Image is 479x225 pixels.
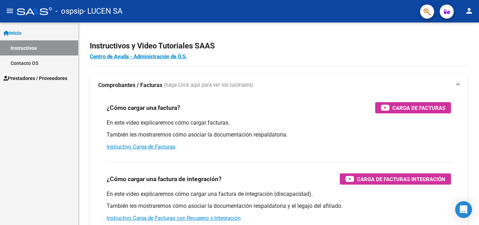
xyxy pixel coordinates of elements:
div: Open Intercom Messenger [455,201,472,218]
strong: Comprobantes / Facturas [98,81,162,89]
a: Instructivo Carga de Facturas con Recupero x Integración [107,215,241,221]
h2: Instructivos y Video Tutoriales SAAS [90,39,468,53]
h3: ¿Cómo cargar una factura de integración? [107,174,222,184]
a: Instructivo Carga de Facturas [107,144,175,150]
span: (haga click aquí para ver los tutoriales) [164,81,253,89]
mat-icon: person [465,7,473,15]
span: Inicio [4,29,21,37]
p: En este video explicaremos cómo cargar una factura de integración (discapacidad). [107,190,451,198]
button: Carga de Facturas [375,102,451,113]
mat-icon: menu [6,7,14,15]
a: Centro de Ayuda - Administración de O.S. [90,53,187,60]
p: También les mostraremos cómo asociar la documentación respaldatoria y el legajo del afiliado. [107,202,451,210]
h3: ¿Cómo cargar una factura? [107,103,180,113]
span: Carga de Facturas [392,104,445,112]
button: Carga de Facturas Integración [340,173,451,185]
mat-expansion-panel-header: Comprobantes / Facturas (haga click aquí para ver los tutoriales) [90,74,468,97]
span: - LUCEN SA [83,4,122,19]
p: También les mostraremos cómo asociar la documentación respaldatoria. [107,131,451,139]
span: Carga de Facturas Integración [357,175,445,184]
span: - ospsip [55,4,83,19]
p: En este video explicaremos cómo cargar facturas. [107,119,451,127]
span: Prestadores / Proveedores [4,74,67,82]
